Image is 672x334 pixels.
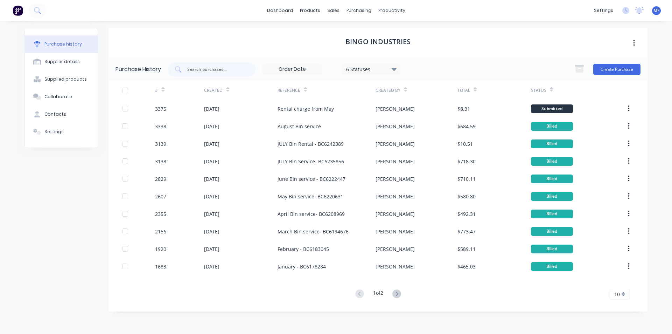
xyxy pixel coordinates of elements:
div: Billed [531,192,573,201]
div: Billed [531,245,573,253]
div: Purchase History [115,65,161,74]
div: [DATE] [204,123,219,130]
div: Created [204,87,223,94]
button: Supplied products [25,70,98,88]
div: April Bin service- BC6208969 [278,210,345,218]
div: August Bin service [278,123,321,130]
div: [DATE] [204,210,219,218]
div: Status [531,87,546,94]
div: [DATE] [204,228,219,235]
div: Reference [278,87,300,94]
div: $465.03 [457,263,476,270]
h1: BINGO Industries [345,38,411,46]
div: $492.31 [457,210,476,218]
div: [PERSON_NAME] [376,245,415,253]
div: sales [324,5,343,16]
div: 2156 [155,228,166,235]
div: May Bin service- BC6220631 [278,193,343,200]
button: Collaborate [25,88,98,105]
div: Billed [531,262,573,271]
div: 3139 [155,140,166,148]
div: June Bin service - BC6222447 [278,175,345,183]
button: Supplier details [25,53,98,70]
div: [DATE] [204,158,219,165]
div: [DATE] [204,263,219,270]
input: Order Date [263,64,322,75]
div: Collaborate [44,94,72,100]
div: Contacts [44,111,66,117]
div: [PERSON_NAME] [376,175,415,183]
span: MF [653,7,659,14]
div: 3338 [155,123,166,130]
div: Purchase history [44,41,82,47]
input: Search purchases... [187,66,245,73]
div: 1683 [155,263,166,270]
div: 2607 [155,193,166,200]
div: February - BC6183045 [278,245,329,253]
div: $580.80 [457,193,476,200]
div: JULY Bin Rental - BC6242389 [278,140,344,148]
div: $10.51 [457,140,473,148]
div: Billed [531,157,573,166]
div: 6 Statuses [346,65,396,73]
div: $710.11 [457,175,476,183]
div: Billed [531,175,573,183]
div: Billed [531,122,573,131]
div: Supplier details [44,59,80,65]
div: purchasing [343,5,375,16]
a: dashboard [264,5,296,16]
div: 3375 [155,105,166,113]
div: [DATE] [204,245,219,253]
div: Billed [531,210,573,218]
div: Rental charge from May [278,105,334,113]
div: [DATE] [204,140,219,148]
div: $718.30 [457,158,476,165]
div: 3138 [155,158,166,165]
div: Supplied products [44,76,87,82]
div: [PERSON_NAME] [376,193,415,200]
div: Created By [376,87,400,94]
div: $8.31 [457,105,470,113]
div: [DATE] [204,105,219,113]
div: 2829 [155,175,166,183]
div: products [296,5,324,16]
img: Factory [13,5,23,16]
div: [PERSON_NAME] [376,210,415,218]
div: [PERSON_NAME] [376,123,415,130]
div: JULY Bin Service- BC6235856 [278,158,344,165]
div: 2355 [155,210,166,218]
div: $773.47 [457,228,476,235]
button: Create Purchase [593,64,640,75]
button: Contacts [25,105,98,123]
div: [PERSON_NAME] [376,228,415,235]
button: Purchase history [25,35,98,53]
div: 1 of 2 [373,289,383,299]
div: [PERSON_NAME] [376,263,415,270]
button: Settings [25,123,98,141]
div: $684.59 [457,123,476,130]
div: Billed [531,139,573,148]
div: $589.11 [457,245,476,253]
div: Settings [44,129,64,135]
div: settings [590,5,617,16]
div: January - BC6178284 [278,263,326,270]
div: Submitted [531,104,573,113]
div: [PERSON_NAME] [376,158,415,165]
div: Billed [531,227,573,236]
div: [PERSON_NAME] [376,105,415,113]
div: # [155,87,158,94]
div: productivity [375,5,409,16]
span: 10 [614,291,620,298]
div: March Bin service- BC6194676 [278,228,349,235]
div: Total [457,87,470,94]
div: [DATE] [204,175,219,183]
div: [PERSON_NAME] [376,140,415,148]
div: 1920 [155,245,166,253]
div: [DATE] [204,193,219,200]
